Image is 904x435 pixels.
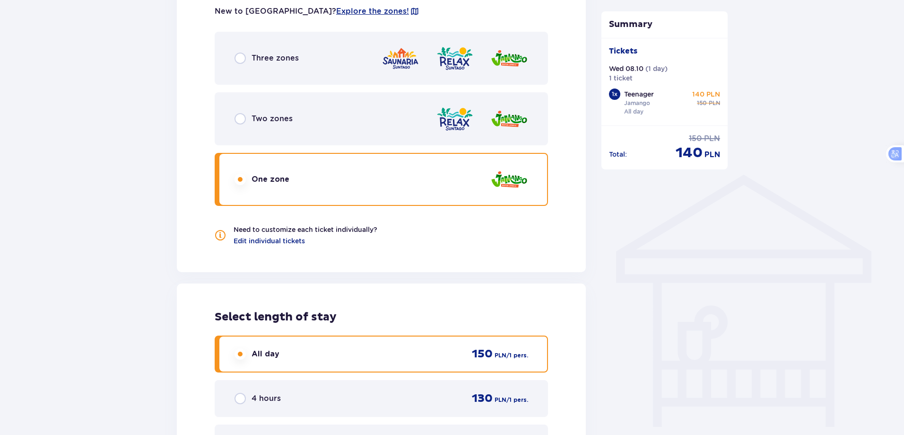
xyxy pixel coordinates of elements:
[472,347,493,361] span: 150
[252,53,299,63] span: Three zones
[689,133,702,144] span: 150
[490,45,528,72] img: Jamango
[215,310,548,324] h2: Select length of stay
[676,144,703,162] span: 140
[234,236,305,246] a: Edit individual tickets
[609,46,637,56] p: Tickets
[234,225,377,234] p: Need to customize each ticket individually?
[624,99,650,107] p: Jamango
[609,64,643,73] p: Wed 08.10
[697,99,707,107] span: 150
[252,349,279,359] span: All day
[436,106,474,133] img: Relax
[704,150,720,160] span: PLN
[382,45,419,72] img: Saunaria
[692,89,720,99] p: 140 PLN
[490,106,528,133] img: Jamango
[704,133,720,144] span: PLN
[252,174,289,185] span: One zone
[624,107,643,116] p: All day
[436,45,474,72] img: Relax
[709,99,720,107] span: PLN
[609,89,620,100] div: 1 x
[645,64,668,73] p: ( 1 day )
[609,150,627,159] p: Total :
[506,396,528,404] span: / 1 pers.
[336,6,409,17] a: Explore the zones!
[495,351,506,360] span: PLN
[609,73,633,83] p: 1 ticket
[252,114,293,124] span: Two zones
[490,166,528,193] img: Jamango
[624,89,654,99] p: Teenager
[252,393,281,404] span: 4 hours
[601,19,728,30] p: Summary
[472,391,493,406] span: 130
[506,351,528,360] span: / 1 pers.
[495,396,506,404] span: PLN
[215,6,419,17] p: New to [GEOGRAPHIC_DATA]?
